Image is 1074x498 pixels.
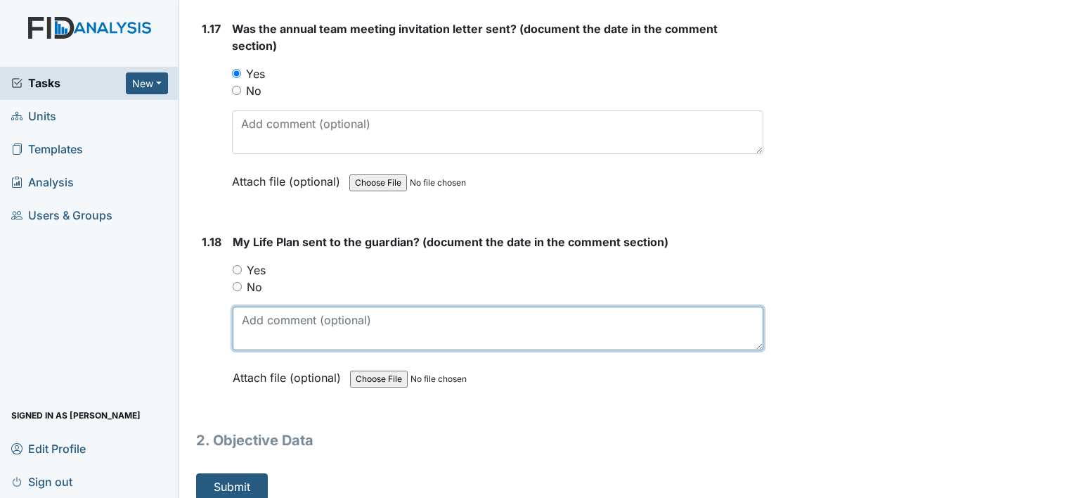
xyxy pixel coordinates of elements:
[233,362,347,386] label: Attach file (optional)
[247,279,262,295] label: No
[202,20,221,37] label: 1.17
[246,65,265,82] label: Yes
[246,82,261,99] label: No
[202,234,221,250] label: 1.18
[11,172,74,193] span: Analysis
[232,22,718,53] span: Was the annual team meeting invitation letter sent? (document the date in the comment section)
[11,75,126,91] a: Tasks
[196,430,763,451] h1: 2. Objective Data
[11,471,72,492] span: Sign out
[126,72,168,94] button: New
[233,235,668,249] span: My Life Plan sent to the guardian? (document the date in the comment section)
[232,69,241,78] input: Yes
[11,438,86,459] span: Edit Profile
[232,165,346,190] label: Attach file (optional)
[11,205,112,226] span: Users & Groups
[247,262,266,279] label: Yes
[11,106,56,127] span: Units
[11,139,83,160] span: Templates
[233,282,242,291] input: No
[233,265,242,274] input: Yes
[11,404,141,426] span: Signed in as [PERSON_NAME]
[232,86,241,95] input: No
